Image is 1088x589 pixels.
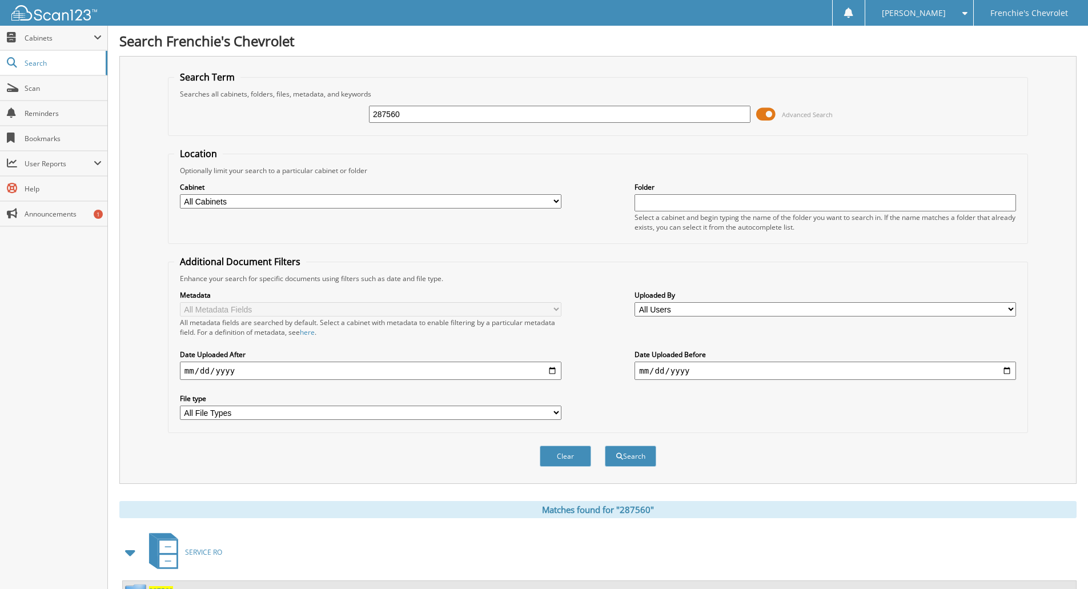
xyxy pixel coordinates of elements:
div: Searches all cabinets, folders, files, metadata, and keywords [174,89,1022,99]
span: Frenchie's Chevrolet [990,10,1068,17]
div: All metadata fields are searched by default. Select a cabinet with metadata to enable filtering b... [180,318,561,337]
button: Search [605,446,656,467]
label: Folder [635,182,1016,192]
span: Announcements [25,209,102,219]
span: User Reports [25,159,94,169]
span: Cabinets [25,33,94,43]
h1: Search Frenchie's Chevrolet [119,31,1077,50]
button: Clear [540,446,591,467]
label: File type [180,394,561,403]
div: 1 [94,210,103,219]
div: Select a cabinet and begin typing the name of the folder you want to search in. If the name match... [635,213,1016,232]
input: start [180,362,561,380]
label: Date Uploaded Before [635,350,1016,359]
input: end [635,362,1016,380]
span: Bookmarks [25,134,102,143]
label: Uploaded By [635,290,1016,300]
a: SERVICE RO [142,530,222,575]
legend: Search Term [174,71,240,83]
label: Date Uploaded After [180,350,561,359]
legend: Additional Document Filters [174,255,306,268]
span: [PERSON_NAME] [882,10,946,17]
span: Help [25,184,102,194]
span: Scan [25,83,102,93]
span: Reminders [25,109,102,118]
img: scan123-logo-white.svg [11,5,97,21]
span: Advanced Search [782,110,833,119]
div: Optionally limit your search to a particular cabinet or folder [174,166,1022,175]
label: Metadata [180,290,561,300]
label: Cabinet [180,182,561,192]
span: Search [25,58,100,68]
legend: Location [174,147,223,160]
div: Enhance your search for specific documents using filters such as date and file type. [174,274,1022,283]
div: Matches found for "287560" [119,501,1077,518]
a: here [300,327,315,337]
span: SERVICE RO [185,547,222,557]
